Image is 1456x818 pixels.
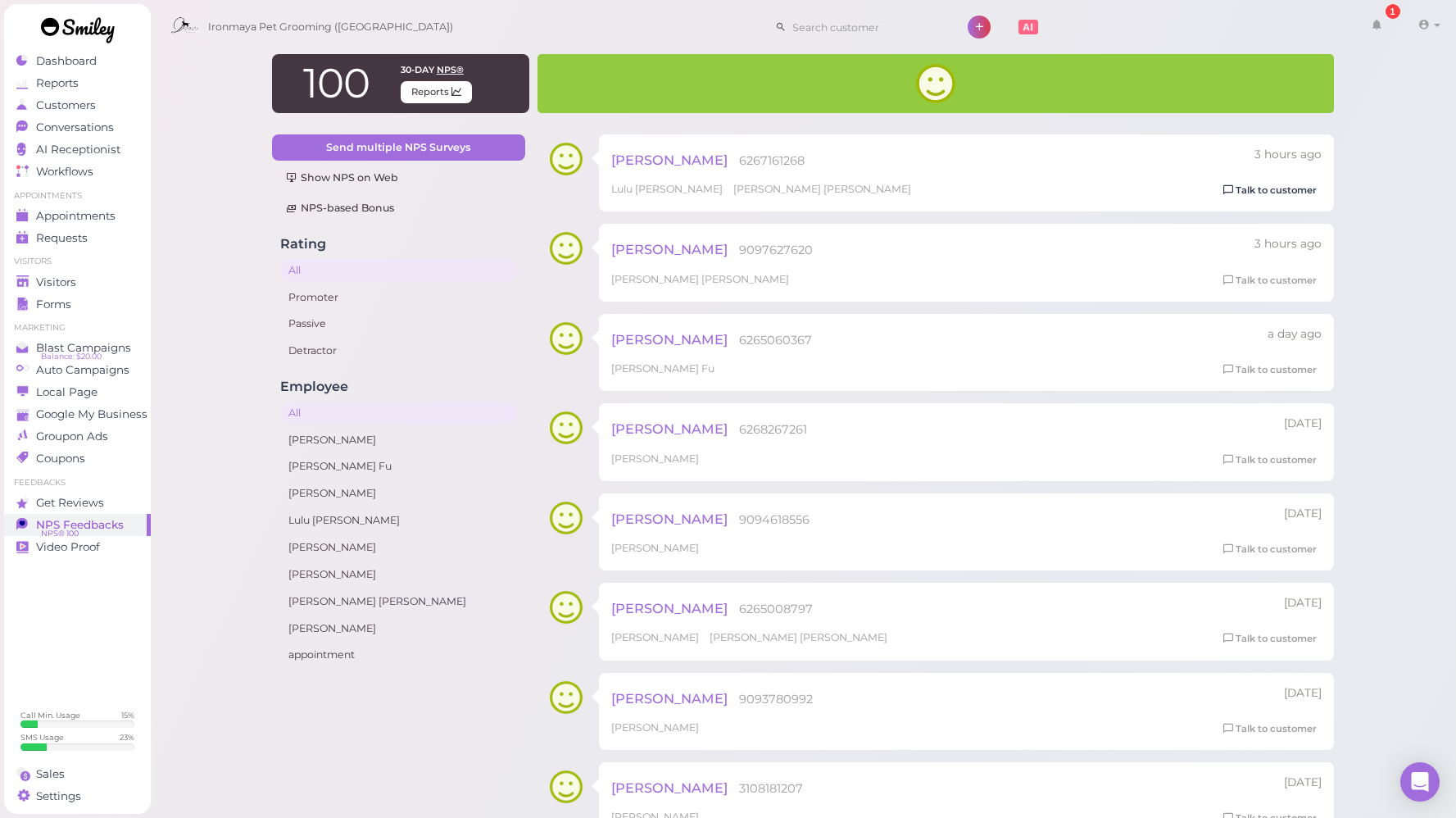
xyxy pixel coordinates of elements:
[4,190,151,202] li: Appointments
[739,243,813,257] span: 9097627620
[611,362,714,375] span: [PERSON_NAME] Fu
[4,293,151,316] a: Forms
[280,402,517,425] a: All
[733,183,911,195] span: [PERSON_NAME] [PERSON_NAME]
[272,195,525,221] a: NPS-based Bonus
[739,333,812,348] span: 6265060367
[4,514,151,536] a: NPS Feedbacks NPS® 100
[1284,416,1322,432] div: 09/17 05:51pm
[1284,506,1322,522] div: 09/17 02:29pm
[36,407,147,421] span: Google My Business
[4,425,151,448] a: Groupon Ads
[36,231,88,245] span: Requests
[4,448,151,470] a: Coupons
[280,379,517,394] h4: Employee
[4,763,151,785] a: Sales
[1254,147,1322,163] div: 09/19 01:30pm
[36,496,104,510] span: Get Reviews
[739,602,813,616] span: 6265008797
[36,98,96,112] span: Customers
[739,422,807,437] span: 6268267261
[1218,272,1322,289] a: Talk to customer
[4,359,151,381] a: Auto Campaigns
[1218,182,1322,199] a: Talk to customer
[36,165,93,179] span: Workflows
[4,271,151,293] a: Visitors
[280,643,517,666] a: appointment
[280,312,517,335] a: Passive
[280,259,517,282] a: All
[1218,720,1322,738] a: Talk to customer
[611,183,725,195] span: Lulu [PERSON_NAME]
[280,509,517,532] a: Lulu [PERSON_NAME]
[1218,452,1322,469] a: Talk to customer
[4,94,151,116] a: Customers
[1284,595,1322,611] div: 09/17 02:17pm
[611,152,728,168] span: [PERSON_NAME]
[611,511,728,527] span: [PERSON_NAME]
[41,350,102,363] span: Balance: $20.00
[20,732,64,743] div: SMS Usage
[36,789,81,803] span: Settings
[4,116,151,139] a: Conversations
[280,590,517,613] a: [PERSON_NAME] [PERSON_NAME]
[1218,361,1322,379] a: Talk to customer
[4,381,151,403] a: Local Page
[4,536,151,558] a: Video Proof
[611,600,728,616] span: [PERSON_NAME]
[611,331,728,348] span: [PERSON_NAME]
[401,81,472,103] span: Reports
[1218,541,1322,558] a: Talk to customer
[36,385,98,399] span: Local Page
[401,64,434,75] span: 30-day
[120,732,134,743] div: 23 %
[20,710,80,720] div: Call Min. Usage
[611,420,728,437] span: [PERSON_NAME]
[272,165,525,191] a: Show NPS on Web
[280,536,517,559] a: [PERSON_NAME]
[272,134,525,161] a: Send multiple NPS Surveys
[1400,762,1440,802] div: Open Intercom Messenger
[1218,630,1322,648] a: Talk to customer
[611,273,789,285] span: [PERSON_NAME] [PERSON_NAME]
[611,241,728,257] span: [PERSON_NAME]
[286,201,511,216] div: NPS-based Bonus
[4,256,151,267] li: Visitors
[36,209,116,223] span: Appointments
[36,429,108,443] span: Groupon Ads
[4,492,151,514] a: Get Reviews
[611,452,699,465] span: [PERSON_NAME]
[280,482,517,505] a: [PERSON_NAME]
[710,631,887,643] span: [PERSON_NAME] [PERSON_NAME]
[4,322,151,334] li: Marketing
[1284,685,1322,702] div: 09/15 02:54pm
[36,76,79,90] span: Reports
[36,767,65,781] span: Sales
[36,452,85,466] span: Coupons
[4,50,151,72] a: Dashboard
[121,710,134,720] div: 15 %
[208,4,453,50] span: Ironmaya Pet Grooming ([GEOGRAPHIC_DATA])
[739,153,805,168] span: 6267161268
[611,721,699,734] span: [PERSON_NAME]
[41,527,79,540] span: NPS® 100
[4,139,151,161] a: AI Receptionist
[280,455,517,478] a: [PERSON_NAME] Fu
[36,54,97,68] span: Dashboard
[286,170,511,185] div: Show NPS on Web
[303,58,370,108] span: 100
[280,429,517,452] a: [PERSON_NAME]
[280,286,517,309] a: Promoter
[4,337,151,359] a: Blast Campaigns Balance: $20.00
[36,275,76,289] span: Visitors
[611,631,701,643] span: [PERSON_NAME]
[437,64,464,75] span: NPS®
[611,690,728,707] span: [PERSON_NAME]
[36,540,100,554] span: Video Proof
[36,518,124,532] span: NPS Feedbacks
[739,512,810,527] span: 9094618556
[1254,236,1322,252] div: 09/19 01:26pm
[1284,775,1322,791] div: 09/15 02:30pm
[280,339,517,362] a: Detractor
[1386,4,1400,19] div: 1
